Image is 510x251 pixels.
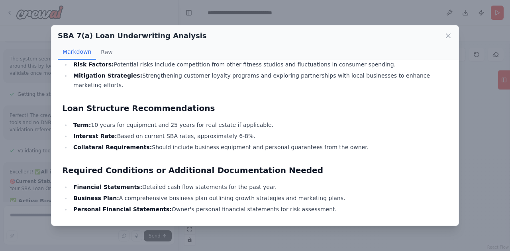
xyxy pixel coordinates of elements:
li: 10 years for equipment and 25 years for real estate if applicable. [71,120,448,130]
strong: Mitigation Strategies: [73,72,142,79]
button: Raw [96,45,117,60]
button: Markdown [58,45,96,60]
strong: Term: [73,122,91,128]
li: Strengthening customer loyalty programs and exploring partnerships with local businesses to enhan... [71,71,448,90]
li: Based on current SBA rates, approximately 6-8%. [71,131,448,141]
h2: SBA 7(a) Loan Underwriting Analysis [58,30,207,41]
h2: Required Conditions or Additional Documentation Needed [62,165,448,176]
strong: Financial Statements: [73,184,142,190]
strong: Personal Financial Statements: [73,206,172,212]
h2: Loan Structure Recommendations [62,103,448,114]
li: Potential risks include competition from other fitness studios and fluctuations in consumer spend... [71,60,448,69]
strong: Risk Factors: [73,61,114,68]
strong: Interest Rate: [73,133,117,139]
li: Detailed cash flow statements for the past year. [71,182,448,192]
li: A comprehensive business plan outlining growth strategies and marketing plans. [71,193,448,203]
li: Should include business equipment and personal guarantees from the owner. [71,142,448,152]
li: Owner's personal financial statements for risk assessment. [71,204,448,214]
strong: Business Plan: [73,195,119,201]
strong: Collateral Requirements: [73,144,152,150]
